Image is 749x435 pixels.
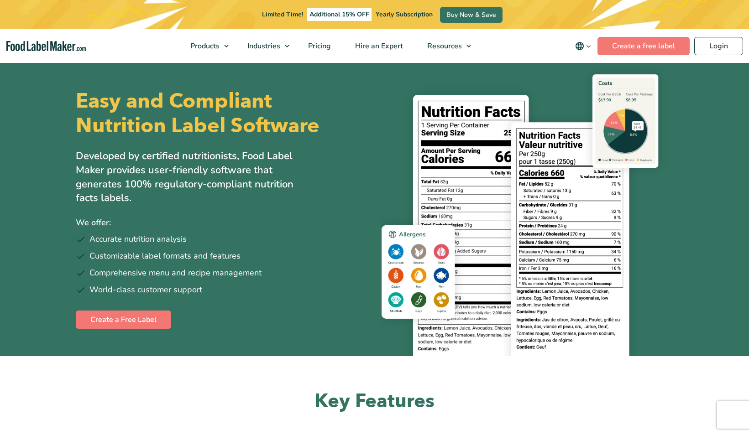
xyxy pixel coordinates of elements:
[89,284,202,296] span: World-class customer support
[76,89,367,138] h1: Easy and Compliant Nutrition Label Software
[76,216,368,229] p: We offer:
[76,149,313,205] p: Developed by certified nutritionists, Food Label Maker provides user-friendly software that gener...
[236,29,294,63] a: Industries
[415,29,476,63] a: Resources
[89,233,187,245] span: Accurate nutrition analysis
[76,311,171,329] a: Create a Free Label
[305,41,332,51] span: Pricing
[89,250,241,262] span: Customizable label formats and features
[307,8,372,21] span: Additional 15% OFF
[76,389,674,414] h2: Key Features
[296,29,341,63] a: Pricing
[597,37,690,55] a: Create a free label
[376,10,433,19] span: Yearly Subscription
[694,37,743,55] a: Login
[178,29,233,63] a: Products
[424,41,463,51] span: Resources
[352,41,404,51] span: Hire an Expert
[188,41,220,51] span: Products
[343,29,413,63] a: Hire an Expert
[440,7,503,23] a: Buy Now & Save
[262,10,303,19] span: Limited Time!
[89,267,262,279] span: Comprehensive menu and recipe management
[245,41,281,51] span: Industries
